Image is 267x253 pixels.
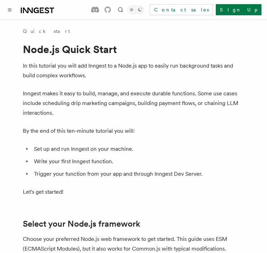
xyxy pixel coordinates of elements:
p: In this tutorial you will add Inngest to a Node.js app to easily run background tasks and build c... [23,61,244,80]
li: Set up and run Inngest on your machine. [32,144,244,154]
a: Sign Up [216,4,261,15]
button: Toggle dark mode [127,6,144,14]
li: Trigger your function from your app and through Inngest Dev Server. [32,169,244,179]
a: Quick start [23,28,70,35]
li: Write your first Inngest function. [32,157,244,166]
p: By the end of this ten-minute tutorial you will: [23,126,244,136]
a: Contact sales [150,4,213,15]
button: Toggle navigation [6,6,14,14]
a: Select your Node.js framework [23,219,140,229]
p: Inngest makes it easy to build, manage, and execute durable functions. Some use cases include sch... [23,89,244,118]
h1: Node.js Quick Start [23,43,244,55]
button: Find something... [116,6,125,14]
p: Let's get started! [23,187,244,197]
